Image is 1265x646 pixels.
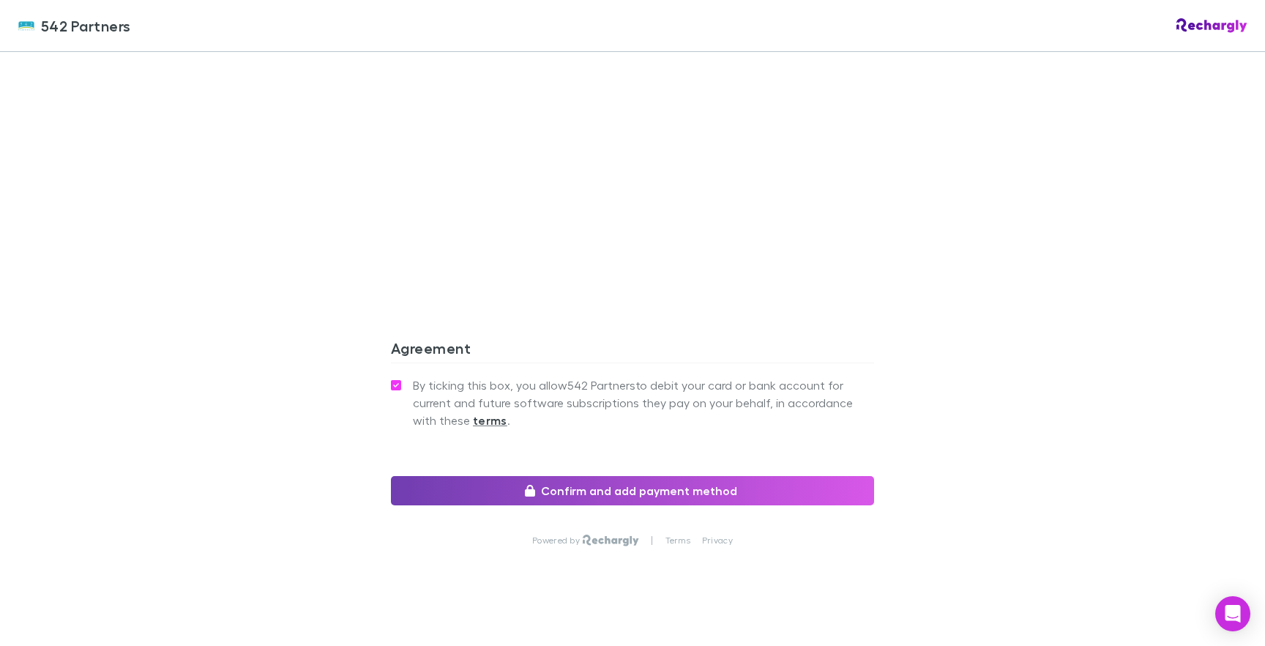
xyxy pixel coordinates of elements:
[651,535,653,546] p: |
[391,339,874,363] h3: Agreement
[702,535,733,546] a: Privacy
[41,15,131,37] span: 542 Partners
[391,476,874,505] button: Confirm and add payment method
[473,413,507,428] strong: terms
[583,535,639,546] img: Rechargly Logo
[1215,596,1250,631] div: Open Intercom Messenger
[1176,18,1247,33] img: Rechargly Logo
[413,376,874,429] span: By ticking this box, you allow 542 Partners to debit your card or bank account for current and fu...
[532,535,583,546] p: Powered by
[665,535,690,546] a: Terms
[18,17,35,34] img: 542 Partners's Logo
